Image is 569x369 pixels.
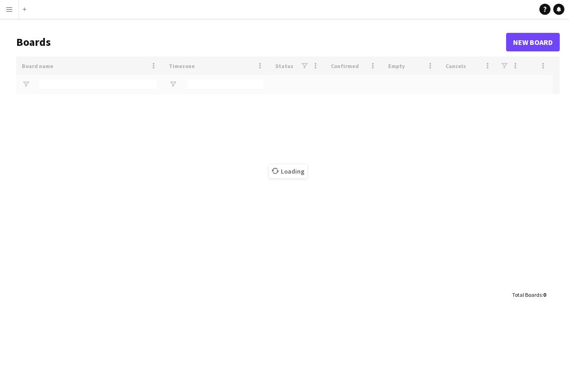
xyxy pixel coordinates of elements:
[16,35,506,49] h1: Boards
[512,286,546,304] div: :
[543,291,546,298] span: 0
[512,291,542,298] span: Total Boards
[269,164,307,178] span: Loading
[506,33,560,51] a: New Board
